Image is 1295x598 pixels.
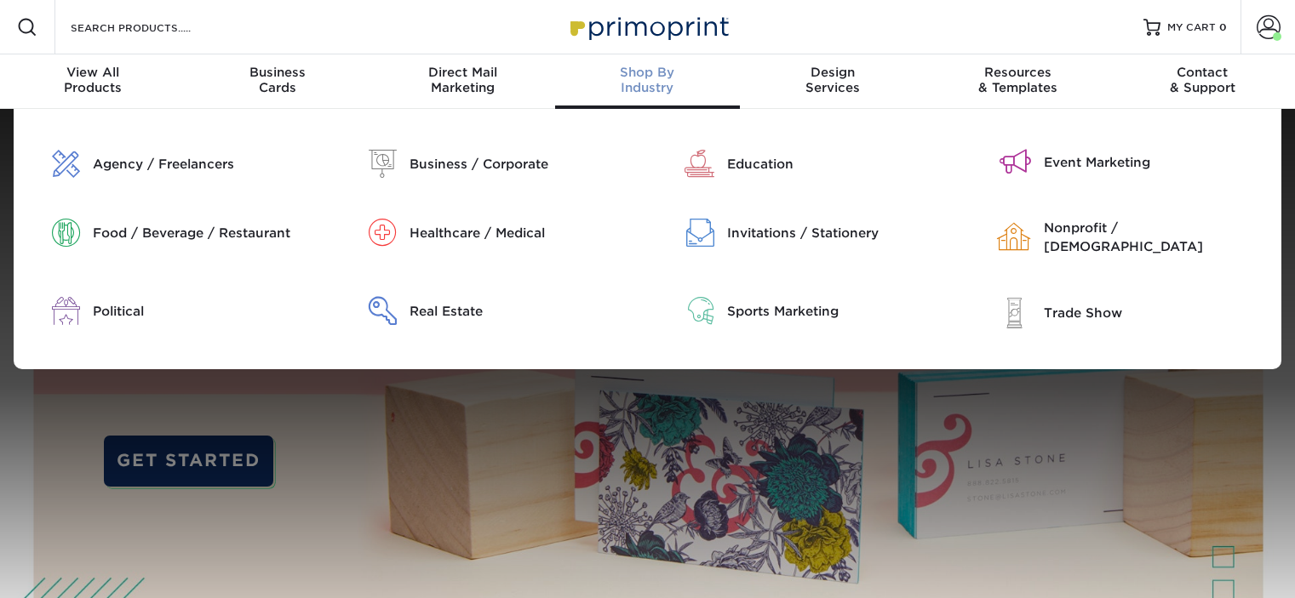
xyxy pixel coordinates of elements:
[977,219,1269,256] a: Nonprofit / [DEMOGRAPHIC_DATA]
[26,219,318,247] a: Food / Beverage / Restaurant
[1110,65,1295,95] div: & Support
[727,155,952,174] div: Education
[26,297,318,325] a: Political
[410,224,634,242] div: Healthcare / Medical
[727,302,952,321] div: Sports Marketing
[1044,304,1269,322] div: Trade Show
[740,65,925,95] div: Services
[343,219,634,247] a: Healthcare / Medical
[93,224,318,242] div: Food / Beverage / Restaurant
[1044,153,1269,172] div: Event Marketing
[185,65,370,95] div: Cards
[555,65,740,95] div: Industry
[740,65,925,80] span: Design
[555,54,740,109] a: Shop ByIndustry
[1167,20,1216,35] span: MY CART
[925,65,1109,95] div: & Templates
[370,65,555,95] div: Marketing
[977,150,1269,174] a: Event Marketing
[93,155,318,174] div: Agency / Freelancers
[370,54,555,109] a: Direct MailMarketing
[925,54,1109,109] a: Resources& Templates
[343,150,634,178] a: Business / Corporate
[185,54,370,109] a: BusinessCards
[1219,21,1227,33] span: 0
[555,65,740,80] span: Shop By
[661,297,952,325] a: Sports Marketing
[69,17,235,37] input: SEARCH PRODUCTS.....
[977,297,1269,328] a: Trade Show
[185,65,370,80] span: Business
[370,65,555,80] span: Direct Mail
[93,302,318,321] div: Political
[1110,65,1295,80] span: Contact
[740,54,925,109] a: DesignServices
[1044,219,1269,256] div: Nonprofit / [DEMOGRAPHIC_DATA]
[925,65,1109,80] span: Resources
[1110,54,1295,109] a: Contact& Support
[661,219,952,247] a: Invitations / Stationery
[343,297,634,325] a: Real Estate
[26,150,318,178] a: Agency / Freelancers
[410,155,634,174] div: Business / Corporate
[410,302,634,321] div: Real Estate
[661,150,952,178] a: Education
[727,224,952,242] div: Invitations / Stationery
[563,9,733,45] img: Primoprint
